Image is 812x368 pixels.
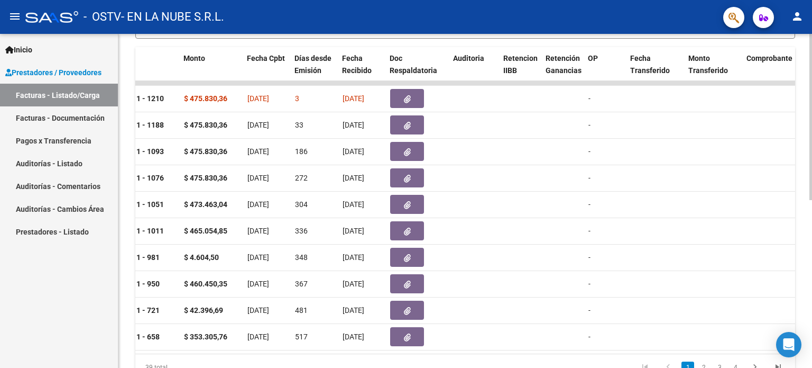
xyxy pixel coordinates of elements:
[499,47,541,94] datatable-header-cell: Retencion IIBB
[295,333,308,341] span: 517
[791,10,804,23] mat-icon: person
[184,147,227,156] strong: $ 475.830,36
[343,121,364,129] span: [DATE]
[184,333,227,341] strong: $ 353.305,76
[247,280,269,288] span: [DATE]
[290,47,338,94] datatable-header-cell: Días desde Emisión
[184,174,227,182] strong: $ 475.830,36
[247,121,269,129] span: [DATE]
[247,227,269,235] span: [DATE]
[295,306,308,315] span: 481
[588,121,590,129] span: -
[247,147,269,156] span: [DATE]
[343,253,364,262] span: [DATE]
[84,5,121,29] span: - OSTV
[453,54,484,62] span: Auditoria
[449,47,499,94] datatable-header-cell: Auditoria
[588,280,590,288] span: -
[343,94,364,103] span: [DATE]
[338,47,385,94] datatable-header-cell: Fecha Recibido
[247,54,285,62] span: Fecha Cpbt
[294,54,331,75] span: Días desde Emisión
[184,253,219,262] strong: $ 4.604,50
[343,147,364,156] span: [DATE]
[295,253,308,262] span: 348
[295,94,299,103] span: 3
[184,94,227,103] strong: $ 475.830,36
[746,54,792,62] span: Comprobante
[343,227,364,235] span: [DATE]
[588,54,598,62] span: OP
[688,54,728,75] span: Monto Transferido
[626,47,684,94] datatable-header-cell: Fecha Transferido
[184,200,227,209] strong: $ 473.463,04
[243,47,290,94] datatable-header-cell: Fecha Cpbt
[121,5,224,29] span: - EN LA NUBE S.R.L.
[541,47,584,94] datatable-header-cell: Retención Ganancias
[247,253,269,262] span: [DATE]
[588,147,590,156] span: -
[588,174,590,182] span: -
[503,54,538,75] span: Retencion IIBB
[247,333,269,341] span: [DATE]
[247,200,269,209] span: [DATE]
[588,253,590,262] span: -
[8,10,21,23] mat-icon: menu
[295,174,308,182] span: 272
[343,174,364,182] span: [DATE]
[295,280,308,288] span: 367
[584,47,626,94] datatable-header-cell: OP
[247,306,269,315] span: [DATE]
[684,47,742,94] datatable-header-cell: Monto Transferido
[5,67,101,78] span: Prestadores / Proveedores
[776,332,801,357] div: Open Intercom Messenger
[588,200,590,209] span: -
[588,333,590,341] span: -
[247,94,269,103] span: [DATE]
[343,333,364,341] span: [DATE]
[390,54,437,75] span: Doc Respaldatoria
[247,174,269,182] span: [DATE]
[295,121,303,129] span: 33
[546,54,582,75] span: Retención Ganancias
[5,44,32,56] span: Inicio
[588,94,590,103] span: -
[343,306,364,315] span: [DATE]
[183,54,205,62] span: Monto
[343,280,364,288] span: [DATE]
[588,306,590,315] span: -
[184,306,223,315] strong: $ 42.396,69
[588,227,590,235] span: -
[630,54,670,75] span: Fecha Transferido
[184,121,227,129] strong: $ 475.830,36
[343,200,364,209] span: [DATE]
[179,47,243,94] datatable-header-cell: Monto
[385,47,449,94] datatable-header-cell: Doc Respaldatoria
[295,147,308,156] span: 186
[295,200,308,209] span: 304
[184,227,227,235] strong: $ 465.054,85
[342,54,372,75] span: Fecha Recibido
[184,280,227,288] strong: $ 460.450,35
[295,227,308,235] span: 336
